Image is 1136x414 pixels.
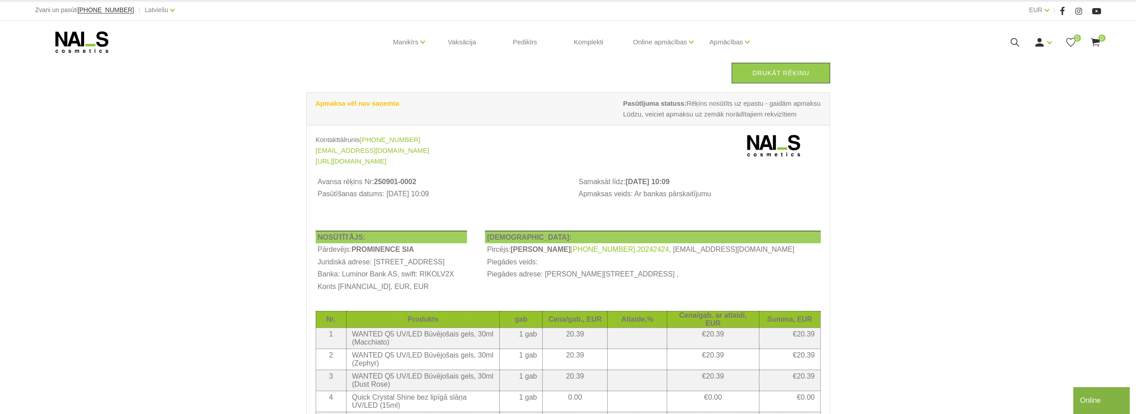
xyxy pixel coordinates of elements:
[316,391,346,412] td: 4
[1029,4,1042,15] a: EUR
[667,370,759,391] td: €20.39
[316,280,467,293] th: Konts [FINANCIAL_ID], EUR, EUR
[316,328,346,349] td: 1
[316,311,346,328] th: Nr.
[316,370,346,391] td: 3
[759,328,820,349] td: €20.39
[346,349,499,370] td: WANTED Q5 UV/LED Būvējošais gels, 30ml (Zephyr)
[500,370,543,391] td: 1 gab
[346,391,499,412] td: Quick Crystal Shine bez lipīgā slāņa UV/LED (15ml)
[576,176,820,188] th: Samaksāt līdz:
[485,256,821,268] td: Piegādes veids:
[485,243,821,256] td: Pircējs: , [EMAIL_ADDRESS][DOMAIN_NAME]
[567,21,611,64] a: Komplekti
[316,145,429,156] a: [EMAIL_ADDRESS][DOMAIN_NAME]
[316,200,559,213] td: Avansa rēķins izdrukāts: [DATE] 10:09:34
[623,98,820,120] span: Rēķins nosūtīts uz epastu - gaidām apmaksu Lūdzu, veiciet apmaksu uz zemāk norādītajiem rekvizītiem
[316,99,399,107] strong: Apmaksa vēl nav saņemta
[316,256,467,268] th: Juridiskā adrese: [STREET_ADDRESS]
[667,349,759,370] td: €20.39
[759,391,820,412] td: €0.00
[374,178,416,185] b: 250901-0002
[667,328,759,349] td: €20.39
[543,349,608,370] td: 20.39
[485,268,821,281] td: Piegādes adrese: [PERSON_NAME][STREET_ADDRESS] ,
[1054,4,1055,16] span: |
[709,24,743,60] a: Apmācības
[393,24,419,60] a: Manikīrs
[732,63,830,83] a: Drukāt rēķinu
[346,311,499,328] th: Produkts
[138,4,140,16] span: |
[1065,37,1076,48] a: 0
[1090,37,1101,48] a: 0
[543,328,608,349] td: 20.39
[759,311,820,328] th: Summa, EUR
[316,268,467,281] th: Banka: Luminor Bank AS, swift: RIKOLV2X
[623,99,686,107] strong: Pasūtījuma statuss:
[316,243,467,256] td: Pārdevējs:
[543,370,608,391] td: 20.39
[759,349,820,370] td: €20.39
[633,24,687,60] a: Online apmācības
[759,370,820,391] td: €20.39
[500,311,543,328] th: gab
[576,188,820,201] td: Apmaksas veids: Ar bankas pārskaitījumu
[35,4,134,16] div: Zvani un pasūti
[145,4,168,15] a: Latviešu
[608,311,667,328] th: Atlaide,%
[316,349,346,370] td: 2
[1073,385,1132,414] iframe: chat widget
[500,349,543,370] td: 1 gab
[316,231,467,243] th: NOSŪTĪTĀJS:
[360,134,420,145] a: [PHONE_NUMBER]
[316,156,386,167] a: [URL][DOMAIN_NAME]
[77,6,134,13] span: [PHONE_NUMBER]
[506,21,544,64] a: Pedikīrs
[1098,34,1106,42] span: 0
[570,246,669,254] a: [PHONE_NUMBER],20242424
[346,328,499,349] td: WANTED Q5 UV/LED Būvējošais gels, 30ml (Macchiato)
[500,391,543,412] td: 1 gab
[543,391,608,412] td: 0.00
[352,246,414,253] b: PROMINENCE SIA
[485,231,821,243] th: [DEMOGRAPHIC_DATA]:
[1074,34,1081,42] span: 0
[667,311,759,328] th: Cena/gab. ar atlaidi, EUR
[441,21,483,64] a: Vaksācija
[346,370,499,391] td: WANTED Q5 UV/LED Būvējošais gels, 30ml (Dust Rose)
[626,178,669,185] b: [DATE] 10:09
[500,328,543,349] td: 1 gab
[316,176,559,188] th: Avansa rēķins Nr:
[316,188,559,201] td: Pasūtīšanas datums: [DATE] 10:09
[543,311,608,328] th: Cena/gab., EUR
[316,134,562,145] div: Kontakttālrunis
[667,391,759,412] td: €0.00
[510,246,570,253] b: [PERSON_NAME]
[77,7,134,13] a: [PHONE_NUMBER]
